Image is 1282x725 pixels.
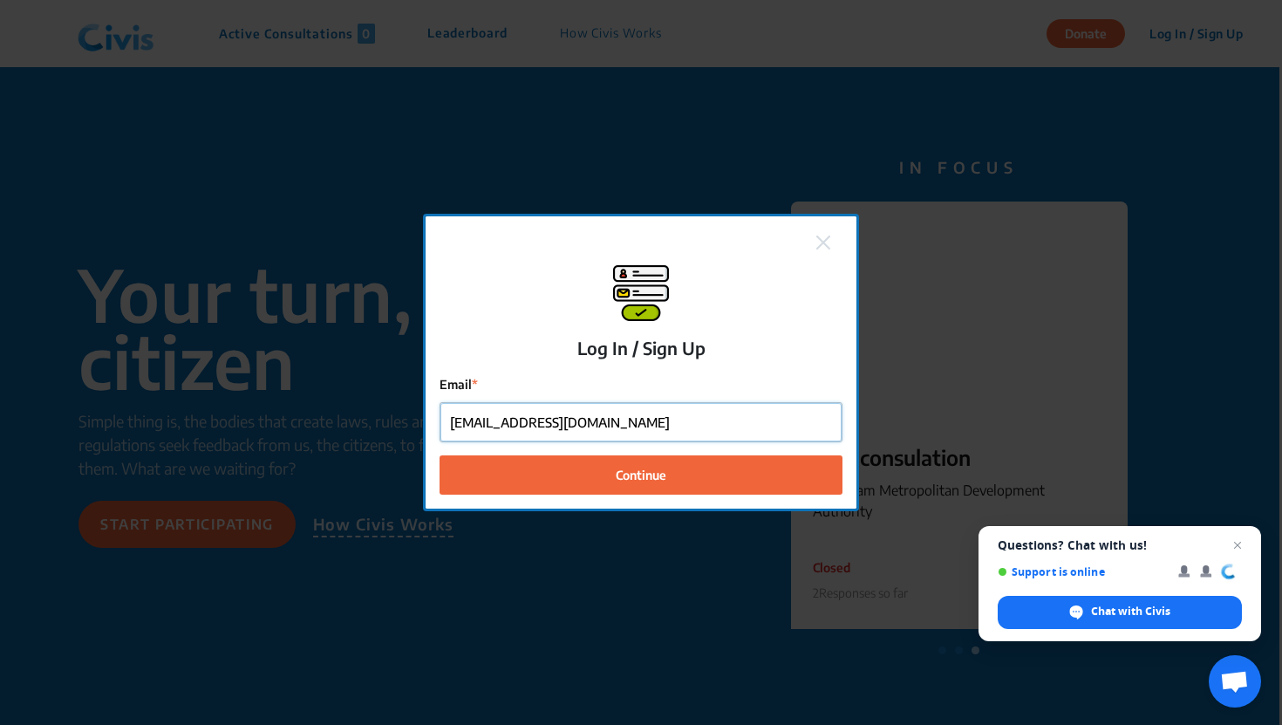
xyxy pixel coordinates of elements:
[577,335,706,361] p: Log In / Sign Up
[998,538,1242,552] span: Questions? Chat with us!
[998,565,1166,578] span: Support is online
[440,403,842,442] input: Email
[816,236,830,250] img: close.png
[998,596,1242,629] span: Chat with Civis
[616,466,666,484] span: Continue
[1091,604,1170,619] span: Chat with Civis
[1209,655,1261,708] a: Open chat
[440,455,842,495] button: Continue
[440,375,842,393] label: Email
[613,265,669,321] img: signup-modal.png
